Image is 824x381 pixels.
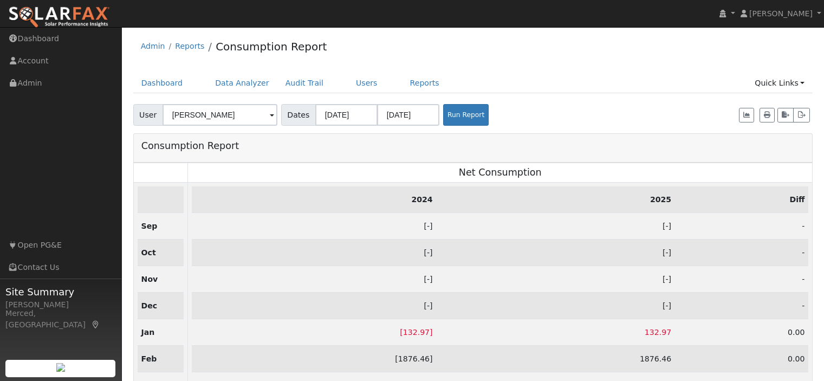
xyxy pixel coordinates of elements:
span: [ [663,301,666,310]
span: ] [430,301,433,310]
strong: Nov [141,275,158,283]
span: ] [669,301,672,310]
span: User [133,104,163,126]
button: Show Graph [739,108,754,123]
span: Site Summary [5,285,116,299]
span: ] [430,328,433,337]
button: Export Interval Data [793,108,810,123]
td: 1876.46 [192,346,437,372]
td: - [675,292,808,319]
span: [ [663,222,666,230]
td: - [192,212,437,239]
span: [ [424,248,427,257]
h3: Consumption Report [141,138,239,154]
span: [ [395,354,398,363]
div: [PERSON_NAME] [5,299,116,311]
a: Reports [402,73,447,93]
td: 1876.46 [437,346,676,372]
strong: Sep [141,222,158,230]
a: Map [91,320,101,329]
img: SolarFax [8,6,110,29]
button: Print [760,108,775,123]
td: 0.00 [675,346,808,372]
td: - [675,212,808,239]
td: - [192,292,437,319]
span: [ [424,222,427,230]
span: ] [669,275,672,283]
span: Dates [281,104,316,126]
td: 0.00 [675,319,808,346]
span: ] [430,275,433,283]
img: retrieve [56,363,65,372]
span: [ [400,328,403,337]
a: Data Analyzer [207,73,277,93]
h3: Net Consumption [192,167,808,178]
strong: Jan [141,328,155,337]
button: Export to CSV [777,108,794,123]
td: - [675,266,808,292]
a: Users [348,73,386,93]
strong: 2024 [411,195,432,204]
strong: Oct [141,248,156,257]
a: Consumption Report [216,40,327,53]
td: - [192,266,437,292]
span: ] [430,354,433,363]
td: - [437,212,676,239]
button: Run Report [443,104,489,126]
span: ] [669,222,672,230]
span: ] [430,222,433,230]
span: ] [430,248,433,257]
input: Select a User [163,104,277,126]
a: Reports [175,42,204,50]
strong: 2025 [650,195,671,204]
a: Dashboard [133,73,191,93]
span: ] [669,248,672,257]
a: Quick Links [747,73,813,93]
td: 132.97 [437,319,676,346]
td: - [437,266,676,292]
td: - [437,292,676,319]
td: - [675,239,808,266]
a: Audit Trail [277,73,332,93]
span: [ [424,275,427,283]
a: Admin [141,42,165,50]
span: [ [663,275,666,283]
span: [PERSON_NAME] [749,9,813,18]
td: 132.97 [192,319,437,346]
span: [ [424,301,427,310]
span: [ [663,248,666,257]
div: Merced, [GEOGRAPHIC_DATA] [5,308,116,331]
strong: Dec [141,301,158,310]
strong: Diff [789,195,804,204]
td: - [437,239,676,266]
td: - [192,239,437,266]
strong: Feb [141,354,157,363]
